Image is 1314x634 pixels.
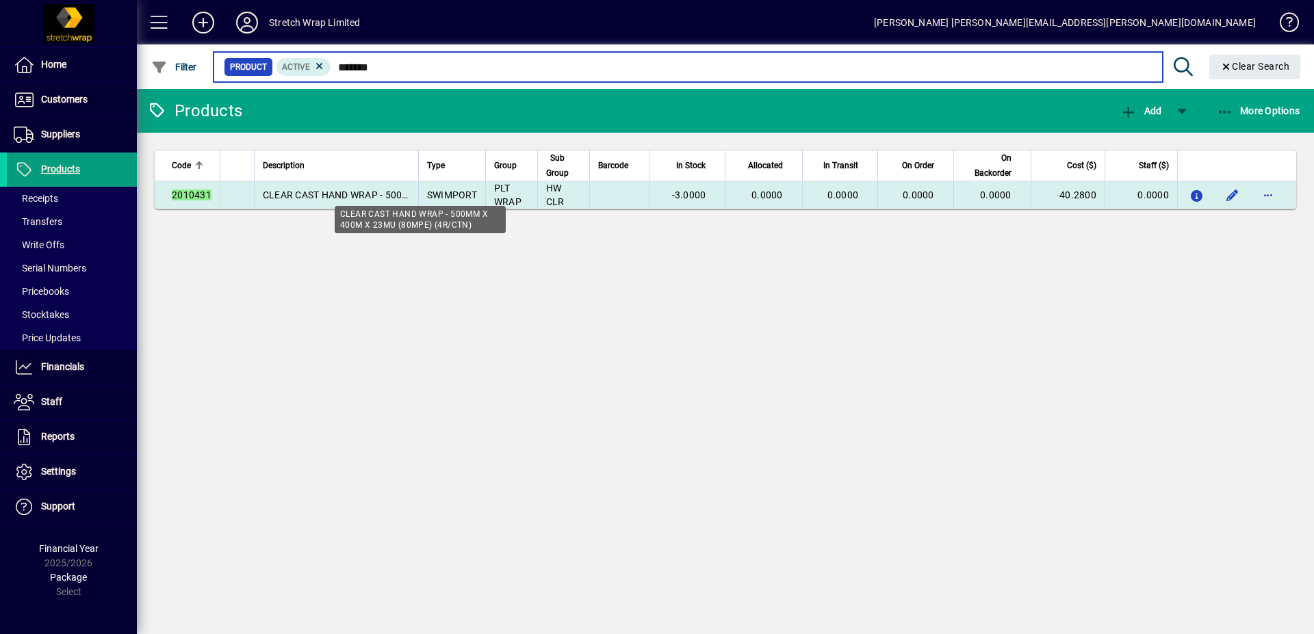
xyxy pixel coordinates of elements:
div: On Backorder [962,150,1024,181]
a: Financials [7,350,137,384]
span: Clear Search [1220,61,1290,72]
a: Support [7,490,137,524]
a: Write Offs [7,233,137,256]
button: Filter [148,55,201,79]
a: Price Updates [7,326,137,349]
span: Receipts [14,193,58,204]
span: Pricebooks [14,286,69,297]
span: Reports [41,431,75,442]
span: CLEAR CAST HAND WRAP - 500MM X 400M X 23MU (80MPE) (4R/CTN) [263,189,578,200]
span: Code [172,158,191,173]
a: Serial Numbers [7,256,137,280]
span: Cost ($) [1067,158,1096,173]
a: Suppliers [7,118,137,152]
div: Group [494,158,529,173]
span: 0.0000 [980,189,1012,200]
span: In Stock [676,158,706,173]
td: 0.0000 [1105,181,1177,209]
span: Allocated [748,158,783,173]
button: Add [1117,98,1165,123]
span: Staff [41,396,62,407]
div: Stretch Wrap Limited [269,12,361,34]
span: -3.0000 [672,189,706,200]
span: Products [41,163,80,174]
button: Profile [225,10,269,35]
span: Barcode [598,158,628,173]
a: Staff [7,385,137,419]
span: Suppliers [41,129,80,140]
span: Package [50,572,87,583]
span: Home [41,59,66,70]
span: Active [282,62,310,72]
div: [PERSON_NAME] [PERSON_NAME][EMAIL_ADDRESS][PERSON_NAME][DOMAIN_NAME] [874,12,1256,34]
mat-chip: Activation Status: Active [276,58,331,76]
button: Add [181,10,225,35]
div: In Transit [811,158,871,173]
div: Barcode [598,158,641,173]
span: PLT WRAP [494,183,521,207]
div: CLEAR CAST HAND WRAP - 500MM X 400M X 23MU (80MPE) (4R/CTN) [335,206,506,233]
div: Code [172,158,211,173]
a: Pricebooks [7,280,137,303]
div: On Order [886,158,946,173]
a: Knowledge Base [1270,3,1297,47]
a: Transfers [7,210,137,233]
div: In Stock [658,158,719,173]
div: Description [263,158,410,173]
span: Staff ($) [1139,158,1169,173]
button: Clear [1209,55,1301,79]
span: 0.0000 [751,189,783,200]
div: Type [427,158,477,173]
a: Reports [7,420,137,454]
em: 2010431 [172,189,211,200]
button: More Options [1213,98,1304,123]
button: Edit [1222,184,1244,206]
span: Price Updates [14,332,81,343]
a: Home [7,48,137,82]
span: Sub Group [546,150,569,181]
span: More Options [1217,105,1300,116]
span: Support [41,501,75,512]
a: Receipts [7,187,137,210]
span: Financials [41,361,84,372]
span: Serial Numbers [14,263,86,274]
span: Type [427,158,445,173]
span: Filter [151,62,197,72]
span: Description [263,158,305,173]
span: Transfers [14,216,62,227]
span: Stocktakes [14,309,69,320]
td: 40.2800 [1031,181,1105,209]
span: On Backorder [962,150,1012,181]
span: HW CLR [546,183,565,207]
div: Sub Group [546,150,581,181]
a: Customers [7,83,137,117]
span: SWIMPORT [427,189,477,200]
span: Product [230,60,267,74]
span: Add [1120,105,1161,116]
span: 0.0000 [827,189,859,200]
span: Settings [41,466,76,477]
span: In Transit [823,158,858,173]
div: Products [147,100,242,122]
div: Allocated [734,158,795,173]
span: Customers [41,94,88,105]
a: Settings [7,455,137,489]
button: More options [1257,184,1279,206]
span: Group [494,158,517,173]
span: On Order [902,158,934,173]
span: Write Offs [14,239,64,250]
span: Financial Year [39,543,99,554]
a: Stocktakes [7,303,137,326]
span: 0.0000 [903,189,934,200]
